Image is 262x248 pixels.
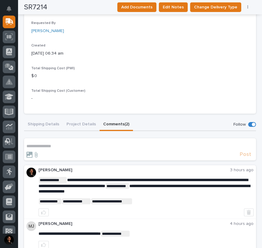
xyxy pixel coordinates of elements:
[31,44,45,47] span: Created
[39,221,230,226] p: [PERSON_NAME]
[230,168,254,173] p: 3 hours ago
[24,118,63,131] button: Shipping Details
[31,67,75,70] span: Total Shipping Cost (PWI)
[39,168,230,173] p: [PERSON_NAME]
[237,151,254,158] button: Post
[31,50,249,57] p: [DATE] 06:34 am
[240,151,251,158] span: Post
[39,208,49,216] button: like this post
[26,168,36,177] img: 6kNYj605TmiM3HC0GZkC
[159,2,188,12] button: Edit Notes
[3,2,15,15] button: Notifications
[117,2,156,12] button: Add Documents
[63,118,100,131] button: Project Details
[121,4,153,11] span: Add Documents
[31,95,249,102] p: -
[31,21,56,25] span: Requested By
[233,122,246,127] p: Follow
[190,2,241,12] button: Change Delivery Type
[244,208,254,216] button: Delete post
[230,221,254,226] p: 4 hours ago
[31,73,249,79] p: $ 0
[8,6,15,16] div: Notifications
[24,3,47,12] h2: SR7214
[3,234,15,246] button: users-avatar
[163,4,184,11] span: Edit Notes
[194,4,237,11] span: Change Delivery Type
[31,89,85,93] span: Total Shipping Cost (Customer)
[100,118,133,131] button: Comments (2)
[31,28,64,34] a: [PERSON_NAME]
